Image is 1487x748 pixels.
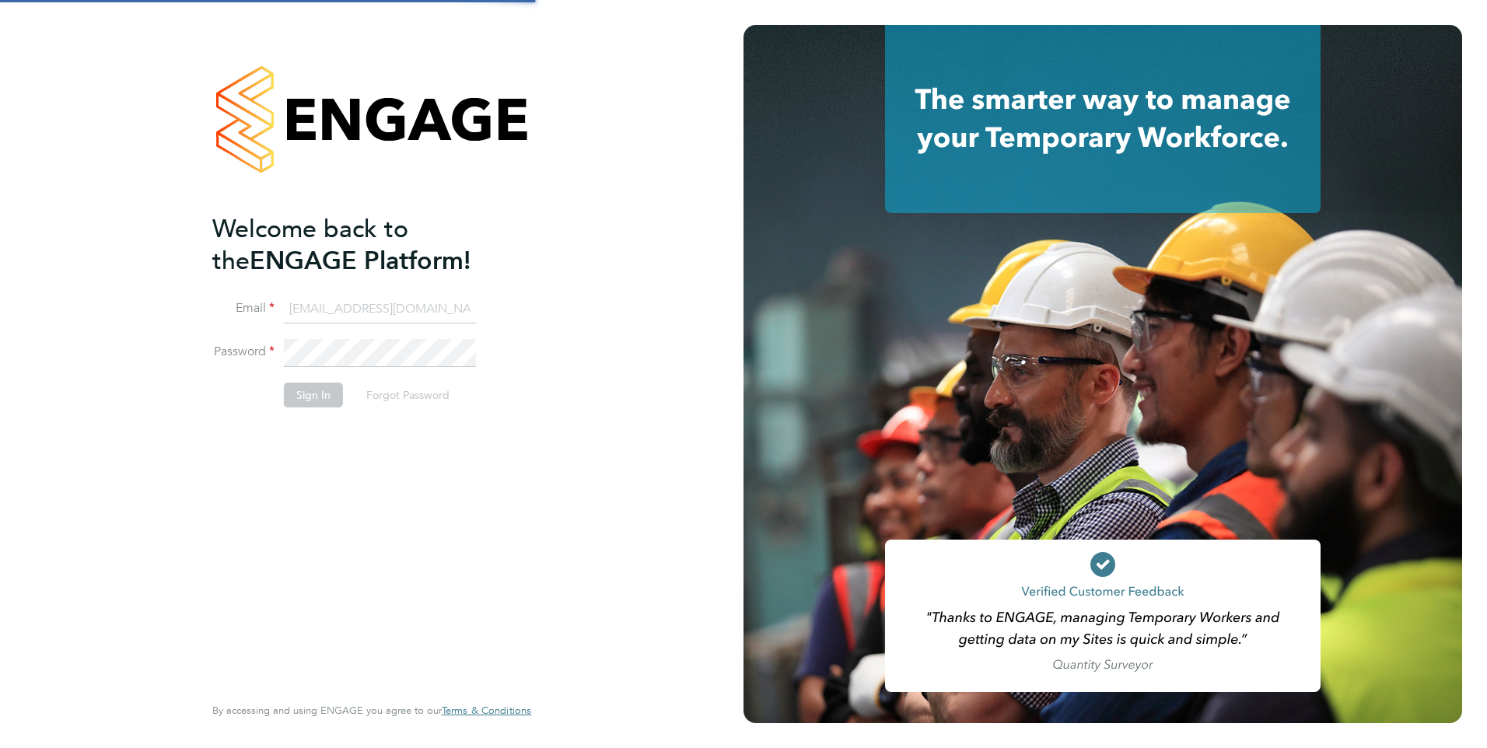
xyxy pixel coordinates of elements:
button: Forgot Password [354,383,462,407]
label: Email [212,300,275,316]
span: By accessing and using ENGAGE you agree to our [212,704,531,717]
a: Terms & Conditions [442,704,531,717]
span: Welcome back to the [212,214,408,276]
label: Password [212,344,275,360]
button: Sign In [284,383,343,407]
h2: ENGAGE Platform! [212,213,516,277]
input: Enter your work email... [284,295,476,323]
span: Terms & Conditions [442,704,531,717]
